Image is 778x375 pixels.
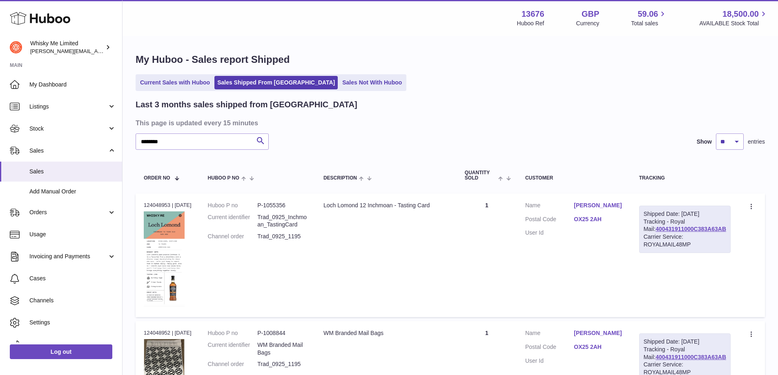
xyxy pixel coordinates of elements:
a: [PERSON_NAME] [574,202,622,209]
span: Sales [29,168,116,175]
a: 400431911000C383A63AB [655,354,726,360]
label: Show [697,138,712,146]
a: [PERSON_NAME] [574,329,622,337]
span: 18,500.00 [722,9,759,20]
a: Log out [10,344,112,359]
span: entries [748,138,765,146]
dt: Name [525,202,574,211]
div: Carrier Service: ROYALMAIL48MP [644,233,726,249]
span: Stock [29,125,107,133]
span: Usage [29,231,116,238]
span: Quantity Sold [465,170,496,181]
dt: Name [525,329,574,339]
dt: Channel order [208,360,258,368]
span: 59.06 [638,9,658,20]
div: WM Branded Mail Bags [323,329,448,337]
strong: GBP [582,9,599,20]
span: AVAILABLE Stock Total [699,20,768,27]
span: My Dashboard [29,81,116,89]
span: Returns [29,341,116,348]
div: 124048952 | [DATE] [144,329,192,337]
dd: Trad_0925_Inchmoan_TastingCard [257,213,307,229]
span: Huboo P no [208,175,239,181]
dt: Huboo P no [208,329,258,337]
a: 400431911000C383A63AB [655,226,726,232]
div: Loch Lomond 12 Inchmoan - Tasting Card [323,202,448,209]
span: Cases [29,275,116,282]
div: Tracking [639,175,731,181]
dd: P-1008844 [257,329,307,337]
h3: This page is updated every 15 minutes [136,118,763,127]
strong: 13676 [522,9,544,20]
dt: Huboo P no [208,202,258,209]
span: Order No [144,175,170,181]
a: OX25 2AH [574,343,622,351]
a: Current Sales with Huboo [137,76,213,89]
dt: Postal Code [525,343,574,353]
dd: Trad_0925_1195 [257,360,307,368]
div: 124048953 | [DATE] [144,202,192,209]
div: Tracking - Royal Mail: [639,206,731,253]
dd: WM Branded Mail Bags [257,341,307,357]
dt: Channel order [208,233,258,240]
span: Invoicing and Payments [29,253,107,260]
div: Customer [525,175,623,181]
div: Whisky Me Limited [30,40,104,55]
dd: P-1055356 [257,202,307,209]
span: Add Manual Order [29,188,116,195]
h1: My Huboo - Sales report Shipped [136,53,765,66]
img: 136761757010120.png [144,211,185,307]
a: Sales Shipped From [GEOGRAPHIC_DATA] [214,76,338,89]
dt: User Id [525,229,574,237]
span: Listings [29,103,107,111]
div: Huboo Ref [517,20,544,27]
a: 59.06 Total sales [631,9,667,27]
a: Sales Not With Huboo [339,76,405,89]
dt: Postal Code [525,215,574,225]
span: Sales [29,147,107,155]
span: Settings [29,319,116,326]
dt: User Id [525,357,574,365]
div: Currency [576,20,600,27]
a: 18,500.00 AVAILABLE Stock Total [699,9,768,27]
div: Shipped Date: [DATE] [644,210,726,218]
dt: Current identifier [208,213,258,229]
dd: Trad_0925_1195 [257,233,307,240]
span: Channels [29,297,116,304]
div: Shipped Date: [DATE] [644,338,726,346]
a: OX25 2AH [574,215,622,223]
h2: Last 3 months sales shipped from [GEOGRAPHIC_DATA] [136,99,357,110]
span: [PERSON_NAME][EMAIL_ADDRESS][DOMAIN_NAME] [30,48,164,54]
td: 1 [457,193,517,317]
img: frances@whiskyshop.com [10,41,22,53]
span: Orders [29,209,107,216]
span: Total sales [631,20,667,27]
span: Description [323,175,357,181]
dt: Current identifier [208,341,258,357]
